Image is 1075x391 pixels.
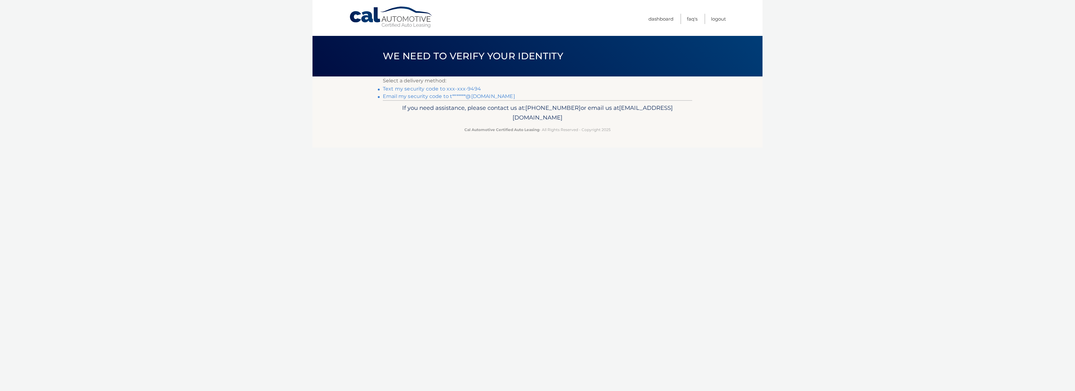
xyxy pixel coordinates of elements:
a: Cal Automotive [349,6,433,28]
span: We need to verify your identity [383,50,563,62]
a: Text my security code to xxx-xxx-9494 [383,86,481,92]
a: FAQ's [687,14,697,24]
span: [PHONE_NUMBER] [525,104,581,111]
p: - All Rights Reserved - Copyright 2025 [387,126,688,133]
a: Dashboard [648,14,673,24]
strong: Cal Automotive Certified Auto Leasing [464,127,539,132]
p: If you need assistance, please contact us at: or email us at [387,103,688,123]
a: Email my security code to t*******@[DOMAIN_NAME] [383,93,515,99]
p: Select a delivery method: [383,76,692,85]
a: Logout [711,14,726,24]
